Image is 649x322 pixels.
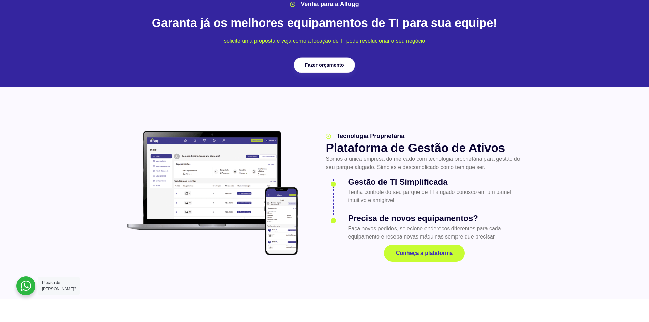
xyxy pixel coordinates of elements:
[335,132,404,141] span: Tecnologia Proprietária
[615,289,649,322] div: Widget de chat
[124,16,526,30] h2: Garanta já os melhores equipamentos de TI para sua equipe!
[294,58,355,73] a: Fazer orçamento
[124,128,302,259] img: plataforma allugg
[615,289,649,322] iframe: Chat Widget
[124,37,526,45] p: solicite uma proposta e veja como a locação de TI pode revolucionar o seu negócio
[348,212,523,225] h3: Precisa de novos equipamentos?
[42,280,76,291] span: Precisa de [PERSON_NAME]?
[326,141,523,155] h2: Plataforma de Gestão de Ativos
[305,63,344,67] span: Fazer orçamento
[396,250,453,256] span: Conheça a plataforma
[348,188,523,204] p: Tenha controle do seu parque de TI alugado conosco em um painel intuitivo e amigável
[384,245,465,262] a: Conheça a plataforma
[326,155,523,171] p: Somos a única empresa do mercado com tecnologia proprietária para gestão do seu parque alugado. S...
[348,225,523,241] p: Faça novos pedidos, selecione endereços diferentes para cada equipamento e receba novas máquinas ...
[348,176,523,188] h3: Gestão de TI Simplificada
